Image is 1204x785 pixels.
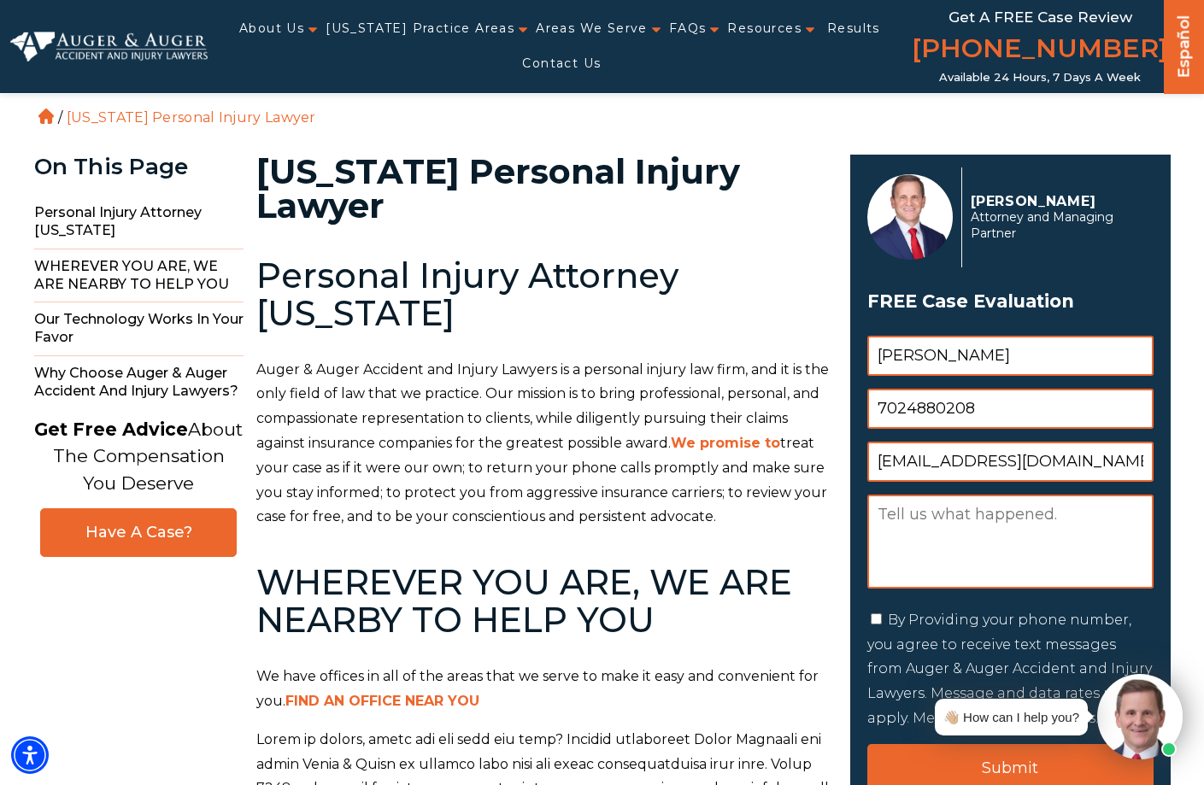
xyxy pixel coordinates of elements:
a: [US_STATE] Practice Areas [326,11,514,46]
a: We promise to [671,435,780,451]
p: We have offices in all of the areas that we serve to make it easy and convenient for you. [256,665,830,714]
img: Herbert Auger [867,174,953,260]
a: FIND AN OFFICE NEAR YOU [285,693,479,709]
span: Have A Case? [58,523,219,542]
h2: WHEREVER YOU ARE, WE ARE NEARBY TO HELP YOU [256,564,830,639]
h1: [US_STATE] Personal Injury Lawyer [256,155,830,223]
span: WHEREVER YOU ARE, WE ARE NEARBY TO HELP YOU [34,249,244,303]
a: Contact Us [522,46,601,81]
a: Have A Case? [40,508,237,557]
a: Home [38,108,54,124]
span: Our Technology Works in Your Favor [34,302,244,356]
strong: Get Free Advice [34,419,188,440]
p: Auger & Auger Accident and Injury Lawyers is a personal injury law firm, and it is the only field... [256,358,830,530]
li: [US_STATE] Personal Injury Lawyer [62,109,320,126]
div: On This Page [34,155,244,179]
span: Available 24 Hours, 7 Days a Week [939,71,1141,85]
h3: FREE Case Evaluation [867,285,1154,318]
a: About Us [239,11,304,46]
input: Email [867,442,1154,482]
span: Attorney and Managing Partner [971,209,1144,242]
a: Resources [727,11,802,46]
a: Areas We Serve [536,11,648,46]
p: [PERSON_NAME] [971,193,1144,209]
img: Auger & Auger Accident and Injury Lawyers Logo [10,32,208,62]
a: FAQs [669,11,707,46]
span: Personal Injury Attorney [US_STATE] [34,196,244,249]
a: Results [827,11,880,46]
input: Phone Number [867,389,1154,429]
span: Why Choose Auger & Auger Accident and Injury Lawyers? [34,356,244,409]
h2: Personal Injury Attorney [US_STATE] [256,257,830,332]
p: About The Compensation You Deserve [34,416,243,497]
div: Accessibility Menu [11,736,49,774]
a: [PHONE_NUMBER] [912,30,1168,71]
label: By Providing your phone number, you agree to receive text messages from Auger & Auger Accident an... [867,612,1152,726]
div: 👋🏼 How can I help you? [943,706,1079,729]
input: Name [867,336,1154,376]
img: Intaker widget Avatar [1097,674,1183,759]
span: Get a FREE Case Review [949,9,1132,26]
